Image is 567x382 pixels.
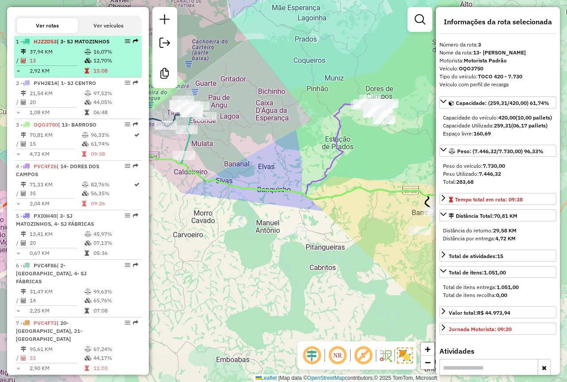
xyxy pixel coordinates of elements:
td: / [16,56,20,65]
em: Opções [125,39,130,44]
div: Jornada Motorista: 09:20 [449,325,512,333]
a: OpenStreetMap [307,375,345,381]
span: | 2- [GEOGRAPHIC_DATA], 4- SJ FÁBRICAS [16,262,87,285]
i: Total de Atividades [21,100,26,105]
td: 45,97% [93,230,138,239]
div: Total de itens:1.051,00 [439,280,556,303]
td: / [16,296,20,305]
h4: Informações da rota selecionada [439,18,556,26]
td: 1,08 KM [29,108,84,117]
a: Jornada Motorista: 09:20 [439,323,556,335]
i: % de utilização da cubagem [85,100,91,105]
strong: 15 [497,253,503,259]
td: = [16,306,20,315]
td: 2,92 KM [29,66,84,75]
i: % de utilização do peso [85,49,91,54]
i: Tempo total em rota [85,110,89,115]
i: Distância Total [21,232,26,237]
span: 6 - [16,262,87,285]
strong: (10,00 pallets) [516,114,552,121]
td: 95,61 KM [29,345,84,354]
em: Rota exportada [133,320,138,325]
span: Exibir rótulo [353,345,374,366]
td: 82,76% [90,180,133,189]
i: % de utilização do peso [85,91,91,96]
div: Total de itens entrega: [443,283,553,291]
i: Total de Atividades [21,240,26,246]
i: Distância Total [21,289,26,294]
div: Capacidade: (259,31/420,00) 61,74% [439,110,556,141]
a: Peso: (7.446,32/7.730,00) 96,33% [439,145,556,157]
i: Total de Atividades [21,58,26,63]
strong: 3 [478,41,481,48]
td: 56,35% [90,189,133,198]
i: % de utilização da cubagem [82,141,89,147]
div: Tipo do veículo: [439,73,556,81]
td: 06:48 [93,108,138,117]
span: | 1- SJ CENTRO [57,80,96,86]
td: 70,81 KM [29,131,82,139]
a: Criar modelo [156,65,174,85]
span: − [425,357,431,368]
td: = [16,249,20,258]
a: Exportar sessão [156,34,174,54]
div: Peso: (7.446,32/7.730,00) 96,33% [439,158,556,189]
span: Peso: (7.446,32/7.730,00) 96,33% [457,148,544,154]
td: 4,72 KM [29,150,82,158]
em: Rota exportada [133,213,138,218]
span: Capacidade: (259,31/420,00) 61,74% [456,100,549,106]
a: Capacidade: (259,31/420,00) 61,74% [439,96,556,108]
a: Nova sessão e pesquisa [156,11,174,31]
a: Leaflet [256,375,277,381]
em: Opções [125,163,130,169]
td: / [16,139,20,148]
i: % de utilização do peso [82,182,89,187]
em: Rota exportada [133,80,138,85]
strong: OQO3750 [459,65,483,72]
td: 35 [29,189,82,198]
td: = [16,150,20,158]
td: 09:26 [90,199,133,208]
td: 99,63% [93,287,138,296]
div: Nome da rota: [439,49,556,57]
span: | 13- BARROSO [58,121,97,128]
td: 13 [29,56,84,65]
div: Distância por entrega: [443,235,553,243]
strong: TOCO 420 - 7.730 [478,73,522,80]
td: / [16,98,20,107]
a: Exibir filtros [411,11,429,28]
td: 16,07% [93,47,138,56]
td: = [16,199,20,208]
i: % de utilização da cubagem [85,298,91,303]
td: 07:08 [93,306,138,315]
td: 21,54 KM [29,89,84,98]
em: Opções [125,320,130,325]
a: Tempo total em rota: 09:38 [439,193,556,205]
div: Espaço livre: [443,130,553,138]
div: Distância do retorno: [443,227,553,235]
i: % de utilização da cubagem [82,191,89,196]
td: 12,70% [93,56,138,65]
a: Total de itens:1.051,00 [439,266,556,278]
em: Rota exportada [133,163,138,169]
td: 14 [29,296,84,305]
td: 0,67 KM [29,249,84,258]
td: 20 [29,239,84,247]
span: 5 - [16,212,94,227]
div: Veículo com perfil de recarga [439,81,556,89]
strong: 420,00 [498,114,516,121]
td: 96,33% [90,131,133,139]
img: Exibir/Ocultar setores [397,347,413,363]
span: HJZ2D53 [34,38,57,45]
span: Ocultar deslocamento [301,345,322,366]
i: Tempo total em rota [82,201,86,206]
strong: 29,58 KM [493,227,517,234]
span: 4 - [16,163,99,177]
td: 13,41 KM [29,230,84,239]
span: PXI0H40 [34,212,56,219]
strong: (06,17 pallets) [511,122,548,129]
strong: 1.051,00 [497,284,519,290]
a: Zoom out [421,356,434,369]
span: 1 - [16,38,109,45]
span: PVC4F26 [34,163,57,170]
